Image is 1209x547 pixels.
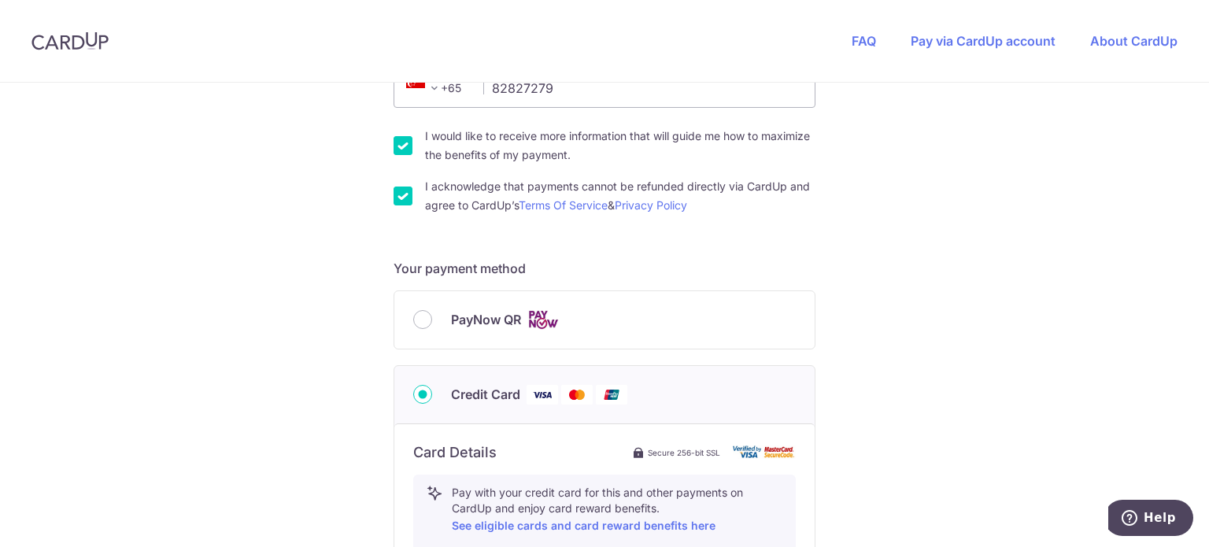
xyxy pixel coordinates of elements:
h6: Card Details [413,443,497,462]
h5: Your payment method [394,259,815,278]
span: Secure 256-bit SSL [648,446,720,459]
label: I would like to receive more information that will guide me how to maximize the benefits of my pa... [425,127,815,164]
img: Union Pay [596,385,627,405]
img: card secure [733,445,796,459]
span: PayNow QR [451,310,521,329]
img: Mastercard [561,385,593,405]
a: FAQ [852,33,876,49]
label: I acknowledge that payments cannot be refunded directly via CardUp and agree to CardUp’s & [425,177,815,215]
img: Visa [527,385,558,405]
p: Pay with your credit card for this and other payments on CardUp and enjoy card reward benefits. [452,485,782,535]
div: Credit Card Visa Mastercard Union Pay [413,385,796,405]
span: Credit Card [451,385,520,404]
span: +65 [406,79,444,98]
div: PayNow QR Cards logo [413,310,796,330]
img: Cards logo [527,310,559,330]
a: Pay via CardUp account [911,33,1056,49]
img: CardUp [31,31,109,50]
a: About CardUp [1090,33,1178,49]
a: Privacy Policy [615,198,687,212]
span: +65 [401,79,472,98]
iframe: Opens a widget where you can find more information [1108,500,1193,539]
a: See eligible cards and card reward benefits here [452,519,715,532]
a: Terms Of Service [519,198,608,212]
